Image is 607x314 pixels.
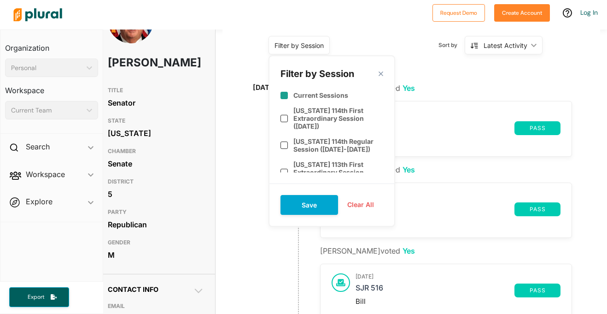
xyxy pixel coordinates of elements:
[9,287,69,307] button: Export
[274,41,324,50] div: Filter by Session
[108,115,204,126] h3: STATE
[520,207,555,212] span: pass
[108,126,204,140] div: [US_STATE]
[108,207,204,218] h3: PARTY
[484,41,527,50] div: Latest Activity
[280,67,354,80] div: Filter by Session
[356,135,560,143] div: Bill
[520,288,555,293] span: pass
[356,202,514,216] a: SJR 530
[108,248,204,262] div: M
[108,85,204,96] h3: TITLE
[494,4,550,22] button: Create Account
[108,218,204,231] div: Republican
[280,195,338,215] button: Save
[11,63,83,73] div: Personal
[108,176,204,187] h3: DISTRICT
[108,301,204,312] h3: EMAIL
[293,91,348,99] label: Current Sessions
[356,284,514,297] a: SJR 516
[293,107,383,130] label: [US_STATE] 114th First Extraordinary Session ([DATE])
[108,146,204,157] h3: CHAMBER
[320,246,415,255] span: [PERSON_NAME] voted
[403,246,415,255] span: Yes
[108,237,204,248] h3: GENDER
[356,273,560,280] h3: [DATE]
[494,7,550,17] a: Create Account
[338,198,383,212] button: Clear All
[108,96,204,110] div: Senator
[293,137,383,153] label: [US_STATE] 114th Regular Session ([DATE]-[DATE])
[403,83,415,93] span: Yes
[253,83,276,93] div: [DATE]
[108,157,204,171] div: Senate
[356,216,560,225] div: Bill
[356,192,560,199] h3: [DATE]
[580,8,598,17] a: Log In
[356,121,514,135] a: SJR 501
[21,293,51,301] span: Export
[356,111,560,117] h3: [DATE]
[403,165,415,174] span: Yes
[26,142,50,152] h2: Search
[108,49,165,77] h1: [PERSON_NAME]
[520,125,555,131] span: pass
[108,285,158,293] span: Contact Info
[5,35,98,55] h3: Organization
[11,106,83,115] div: Current Team
[432,4,485,22] button: Request Demo
[5,77,98,97] h3: Workspace
[432,7,485,17] a: Request Demo
[438,41,465,49] span: Sort by
[356,297,560,306] div: Bill
[293,160,383,184] label: [US_STATE] 113th First Extraordinary Session ([DATE])
[108,187,204,201] div: 5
